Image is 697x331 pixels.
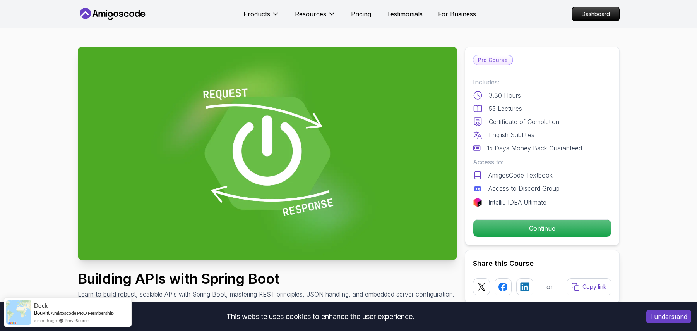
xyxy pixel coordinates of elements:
[488,198,546,207] p: IntelliJ IDEA Ultimate
[489,104,522,113] p: 55 Lectures
[295,9,336,25] button: Resources
[6,300,31,325] img: provesource social proof notification image
[78,271,454,286] h1: Building APIs with Spring Boot
[243,9,279,25] button: Products
[473,198,482,207] img: jetbrains logo
[649,283,697,319] iframe: chat widget
[488,184,560,193] p: Access to Discord Group
[546,282,553,291] p: or
[34,317,57,324] span: a month ago
[438,9,476,19] a: For Business
[567,278,611,295] button: Copy link
[295,9,326,19] p: Resources
[473,157,611,167] p: Access to:
[572,7,620,21] a: Dashboard
[646,310,691,323] button: Accept cookies
[473,78,611,87] p: Includes:
[65,317,89,324] a: ProveSource
[51,310,114,316] a: Amigoscode PRO Membership
[488,171,553,180] p: AmigosCode Textbook
[489,117,559,126] p: Certificate of Completion
[572,7,619,21] p: Dashboard
[473,219,611,237] button: Continue
[78,47,457,260] img: building-apis-with-spring-boot_thumbnail
[243,9,270,19] p: Products
[34,302,48,309] span: Dock
[6,308,635,325] div: This website uses cookies to enhance the user experience.
[489,130,534,140] p: English Subtitles
[473,220,611,237] p: Continue
[351,9,371,19] a: Pricing
[487,143,582,153] p: 15 Days Money Back Guaranteed
[489,91,521,100] p: 3.30 Hours
[473,55,512,65] p: Pro Course
[34,310,50,316] span: Bought
[387,9,423,19] a: Testimonials
[78,290,454,299] p: Learn to build robust, scalable APIs with Spring Boot, mastering REST principles, JSON handling, ...
[582,283,606,291] p: Copy link
[473,258,611,269] h2: Share this Course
